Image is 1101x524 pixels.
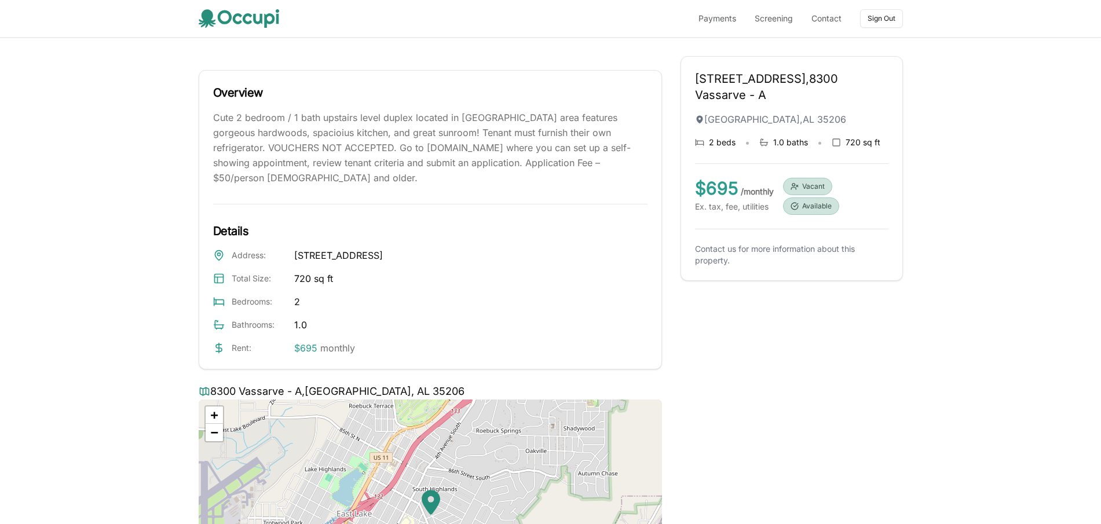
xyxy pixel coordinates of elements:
[802,182,825,191] span: Vacant
[294,295,300,309] span: 2
[695,71,888,103] h1: [STREET_ADDRESS], 8300 Vassarve - A
[213,85,648,101] h2: Overview
[199,383,662,400] h3: 8300 Vassarve - A , [GEOGRAPHIC_DATA] , AL 35206
[232,250,287,261] span: Address :
[695,178,774,199] p: $ 695
[294,318,307,332] span: 1.0
[206,406,223,424] a: Zoom in
[745,135,750,149] div: •
[232,296,287,307] span: Bedrooms :
[811,13,842,24] a: Contact
[709,137,736,148] span: 2 beds
[210,408,218,422] span: +
[698,13,736,24] a: Payments
[741,186,774,196] span: / monthly
[232,342,287,354] span: Rent :
[294,342,317,354] span: $695
[317,342,355,354] span: monthly
[695,243,888,266] p: Contact us for more information about this property.
[802,201,832,211] span: Available
[294,272,333,285] span: 720 sq ft
[210,425,218,439] span: −
[773,137,808,148] span: 1.0 baths
[213,223,648,239] h2: Details
[704,112,846,126] span: [GEOGRAPHIC_DATA] , AL 35206
[846,137,880,148] span: 720 sq ft
[294,248,383,262] span: [STREET_ADDRESS]
[213,110,648,185] p: Cute 2 bedroom / 1 bath upstairs level duplex located in [GEOGRAPHIC_DATA] area features gorgeous...
[232,319,287,331] span: Bathrooms :
[755,13,793,24] a: Screening
[695,201,774,212] small: Ex. tax, fee, utilities
[422,489,440,515] img: Marker
[206,424,223,441] a: Zoom out
[817,135,822,149] div: •
[860,9,903,28] button: Sign Out
[232,273,287,284] span: Total Size :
